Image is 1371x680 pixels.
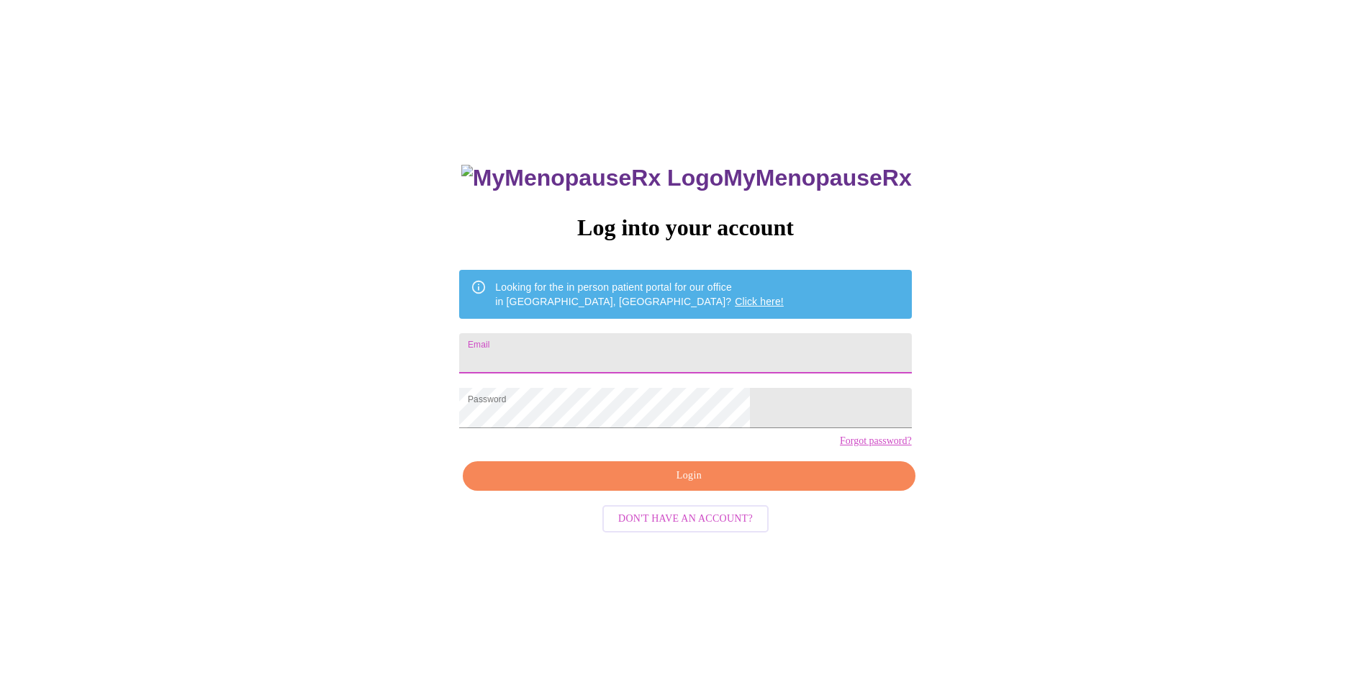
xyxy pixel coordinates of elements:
[840,435,912,447] a: Forgot password?
[461,165,912,191] h3: MyMenopauseRx
[735,296,784,307] a: Click here!
[459,214,911,241] h3: Log into your account
[463,461,915,491] button: Login
[602,505,769,533] button: Don't have an account?
[495,274,784,314] div: Looking for the in person patient portal for our office in [GEOGRAPHIC_DATA], [GEOGRAPHIC_DATA]?
[618,510,753,528] span: Don't have an account?
[479,467,898,485] span: Login
[599,511,772,523] a: Don't have an account?
[461,165,723,191] img: MyMenopauseRx Logo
